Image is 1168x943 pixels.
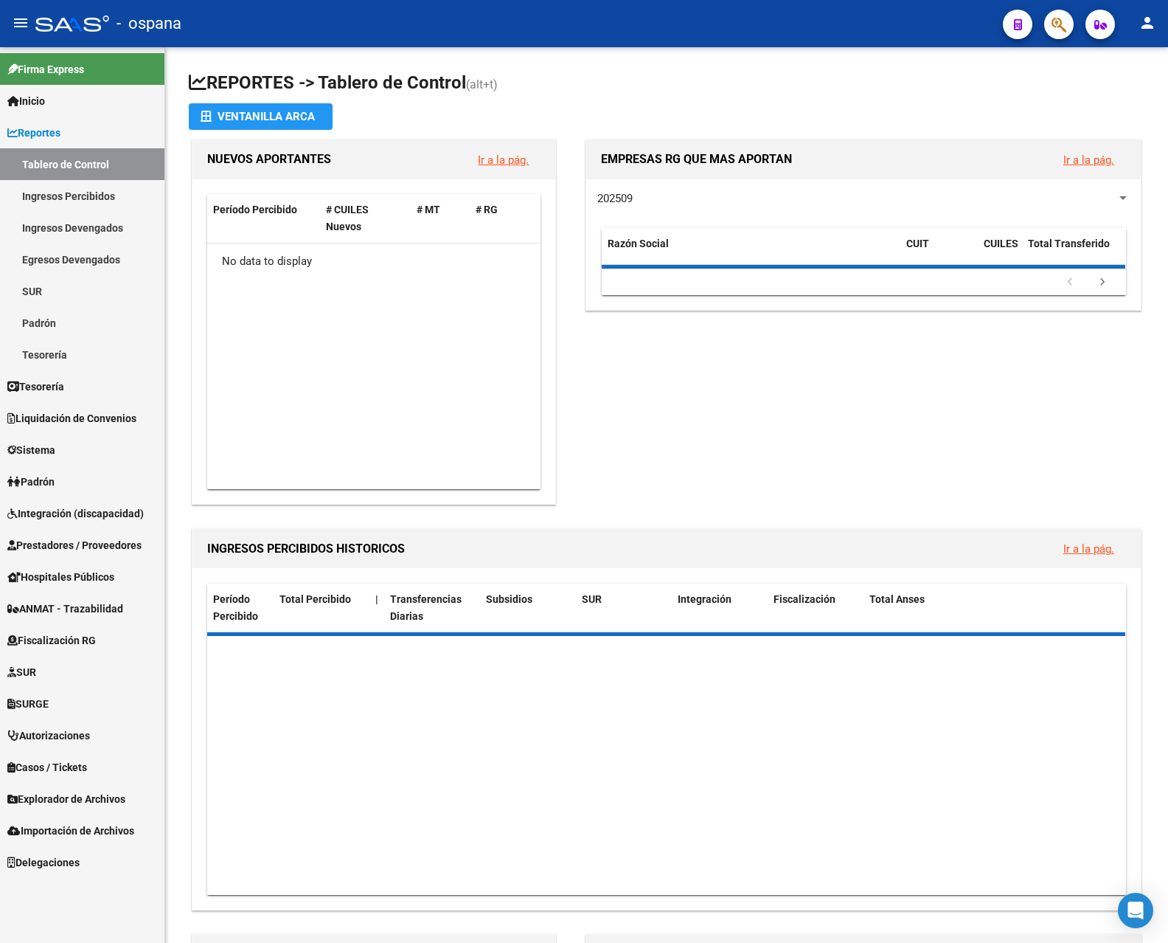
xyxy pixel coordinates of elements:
span: # CUILES Nuevos [326,204,369,232]
span: Casos / Tickets [7,759,87,776]
span: Razón Social [608,238,669,249]
mat-icon: person [1139,14,1156,32]
button: Ir a la pág. [466,146,540,173]
span: | [375,593,378,605]
datatable-header-cell: Razón Social [602,228,900,277]
span: Hospitales Públicos [7,569,114,585]
button: Ir a la pág. [1051,535,1126,562]
span: Importación de Archivos [7,823,134,839]
span: ANMAT - Trazabilidad [7,601,123,617]
div: Open Intercom Messenger [1118,893,1153,928]
datatable-header-cell: CUILES [978,228,1022,277]
span: SUR [7,664,36,680]
span: Integración (discapacidad) [7,505,144,522]
span: NUEVOS APORTANTES [207,152,331,166]
datatable-header-cell: Subsidios [480,584,576,632]
span: Inicio [7,93,45,109]
div: No data to display [207,243,540,280]
a: Ir a la pág. [478,153,529,167]
datatable-header-cell: Total Percibido [274,584,369,632]
datatable-header-cell: | [369,584,384,632]
span: Tesorería [7,379,64,395]
datatable-header-cell: Período Percibido [207,584,274,632]
datatable-header-cell: # RG [470,194,529,243]
span: Integración [678,593,731,605]
a: Ir a la pág. [1063,153,1114,167]
datatable-header-cell: Total Transferido [1022,228,1125,277]
span: - ospana [117,7,181,40]
span: Subsidios [486,593,532,605]
span: Prestadores / Proveedores [7,537,142,553]
span: Liquidación de Convenios [7,410,136,426]
span: Total Transferido [1028,238,1110,249]
datatable-header-cell: Fiscalización [768,584,863,632]
span: SUR [582,593,602,605]
a: go to next page [1088,274,1116,291]
span: EMPRESAS RG QUE MAS APORTAN [601,152,792,166]
button: Ir a la pág. [1051,146,1126,173]
span: Período Percibido [213,593,258,622]
button: Ventanilla ARCA [189,103,333,130]
div: Ventanilla ARCA [201,103,321,130]
datatable-header-cell: Período Percibido [207,194,320,243]
span: Período Percibido [213,204,297,215]
span: Autorizaciones [7,728,90,744]
a: go to previous page [1056,274,1084,291]
span: Total Anses [869,593,925,605]
datatable-header-cell: Integración [672,584,768,632]
span: Fiscalización RG [7,632,96,649]
datatable-header-cell: CUIT [900,228,978,277]
span: # RG [476,204,498,215]
datatable-header-cell: Transferencias Diarias [384,584,480,632]
span: (alt+t) [466,77,498,91]
span: Transferencias Diarias [390,593,462,622]
span: Total Percibido [279,593,351,605]
span: Padrón [7,474,55,490]
mat-icon: menu [12,14,29,32]
datatable-header-cell: Total Anses [863,584,1114,632]
span: Reportes [7,125,60,141]
datatable-header-cell: # MT [411,194,470,243]
span: Sistema [7,442,55,458]
span: 202509 [597,192,633,205]
span: CUILES [984,238,1018,249]
span: SURGE [7,696,49,712]
span: Firma Express [7,61,84,77]
span: # MT [417,204,440,215]
datatable-header-cell: SUR [576,584,672,632]
span: Delegaciones [7,854,80,871]
span: Fiscalización [774,593,835,605]
a: Ir a la pág. [1063,542,1114,556]
span: CUIT [906,238,929,249]
span: INGRESOS PERCIBIDOS HISTORICOS [207,542,405,556]
datatable-header-cell: # CUILES Nuevos [320,194,411,243]
h1: REPORTES -> Tablero de Control [189,71,1144,97]
span: Explorador de Archivos [7,791,125,807]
